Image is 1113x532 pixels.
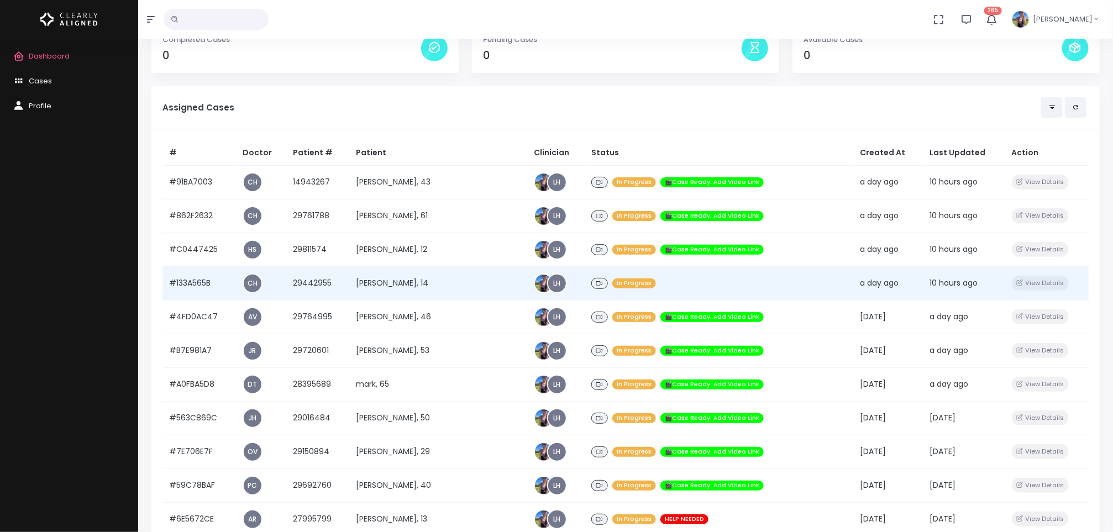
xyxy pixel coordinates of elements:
[1012,377,1069,392] button: View Details
[930,345,968,356] span: a day ago
[804,34,1062,45] p: Available Cases
[286,165,349,199] td: 14943267
[930,277,978,288] span: 10 hours ago
[930,412,956,423] span: [DATE]
[860,446,886,457] span: [DATE]
[660,447,764,457] span: 🎬Case Ready. Add Video Link
[349,334,527,367] td: [PERSON_NAME], 53
[1012,276,1069,291] button: View Details
[860,277,899,288] span: a day ago
[162,300,236,334] td: #4FD0AC47
[162,34,421,45] p: Completed Cases
[244,376,261,393] span: DT
[923,140,1005,166] th: Last Updated
[1012,410,1069,425] button: View Details
[483,49,742,62] h4: 0
[349,165,527,199] td: [PERSON_NAME], 43
[548,241,566,259] span: LH
[660,177,764,188] span: 🎬Case Ready. Add Video Link
[286,140,349,166] th: Patient #
[349,140,527,166] th: Patient
[244,207,261,225] span: CH
[244,275,261,292] a: CH
[860,513,886,524] span: [DATE]
[244,342,261,360] a: JR
[660,346,764,356] span: 🎬Case Ready. Add Video Link
[612,481,656,491] span: In Progress
[984,7,1002,15] span: 265
[349,435,527,468] td: [PERSON_NAME], 29
[548,308,566,326] a: LH
[548,275,566,292] a: LH
[286,334,349,367] td: 29720601
[1012,343,1069,358] button: View Details
[548,409,566,427] span: LH
[660,245,764,255] span: 🎬Case Ready. Add Video Link
[162,334,236,367] td: #B7E981A7
[162,266,236,300] td: #133A565B
[1012,242,1069,257] button: View Details
[548,342,566,360] span: LH
[162,103,1041,113] h5: Assigned Cases
[860,210,899,221] span: a day ago
[527,140,585,166] th: Clinician
[612,211,656,222] span: In Progress
[244,443,261,461] a: OV
[286,401,349,435] td: 29016484
[612,245,656,255] span: In Progress
[162,49,421,62] h4: 0
[244,173,261,191] a: CH
[548,207,566,225] a: LH
[860,244,899,255] span: a day ago
[349,468,527,502] td: [PERSON_NAME], 40
[660,481,764,491] span: 🎬Case Ready. Add Video Link
[612,447,656,457] span: In Progress
[1012,175,1069,189] button: View Details
[548,443,566,461] span: LH
[612,514,656,525] span: In Progress
[930,311,968,322] span: a day ago
[930,176,978,187] span: 10 hours ago
[930,210,978,221] span: 10 hours ago
[660,413,764,424] span: 🎬Case Ready. Add Video Link
[930,378,968,389] span: a day ago
[860,480,886,491] span: [DATE]
[548,376,566,393] a: LH
[1012,512,1069,526] button: View Details
[244,308,261,326] span: AV
[244,510,261,528] span: AR
[1012,309,1069,324] button: View Details
[244,477,261,494] a: PC
[236,140,286,166] th: Doctor
[548,173,566,191] a: LH
[1005,140,1089,166] th: Action
[244,409,261,427] a: JH
[162,468,236,502] td: #59C78BAF
[40,8,98,31] img: Logo Horizontal
[162,401,236,435] td: #563C869C
[349,199,527,233] td: [PERSON_NAME], 61
[860,345,886,356] span: [DATE]
[930,446,956,457] span: [DATE]
[1012,478,1069,493] button: View Details
[29,101,51,111] span: Profile
[244,241,261,259] span: HS
[286,367,349,401] td: 28395689
[804,49,1062,62] h4: 0
[349,401,527,435] td: [PERSON_NAME], 50
[286,266,349,300] td: 29442955
[286,199,349,233] td: 29761788
[162,165,236,199] td: #91BA7003
[548,477,566,494] span: LH
[585,140,853,166] th: Status
[548,510,566,528] span: LH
